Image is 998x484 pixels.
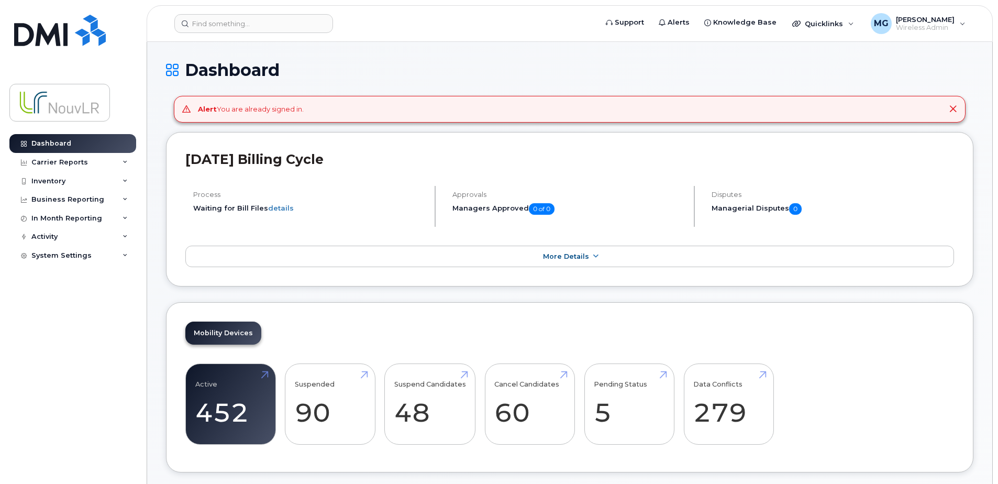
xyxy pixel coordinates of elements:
a: Cancel Candidates 60 [494,370,565,439]
h4: Disputes [712,191,954,199]
a: Active 452 [195,370,266,439]
a: Mobility Devices [185,322,261,345]
a: Data Conflicts 279 [693,370,764,439]
span: 0 of 0 [529,203,555,215]
h4: Approvals [452,191,685,199]
h4: Process [193,191,426,199]
a: Suspend Candidates 48 [394,370,466,439]
a: Suspended 90 [295,370,365,439]
a: details [268,204,294,212]
div: You are already signed in. [198,104,304,114]
span: More Details [543,252,589,260]
span: 0 [789,203,802,215]
li: Waiting for Bill Files [193,203,426,213]
h5: Managers Approved [452,203,685,215]
strong: Alert [198,105,217,113]
h5: Managerial Disputes [712,203,954,215]
a: Pending Status 5 [594,370,664,439]
h2: [DATE] Billing Cycle [185,151,954,167]
h1: Dashboard [166,61,973,79]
